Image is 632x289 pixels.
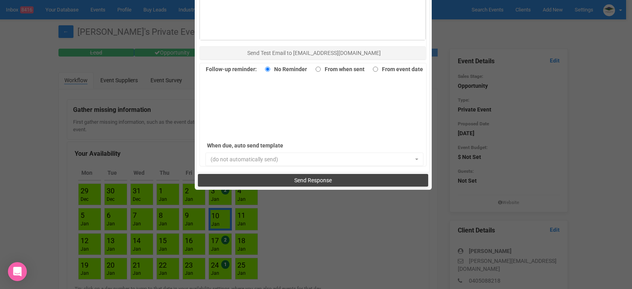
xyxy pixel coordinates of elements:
div: Open Intercom Messenger [8,262,27,281]
label: From event date [369,64,423,75]
label: When due, auto send template [207,140,318,151]
label: From when sent [312,64,365,75]
span: (do not automatically send) [211,155,414,163]
span: Send Response [294,177,332,183]
label: No Reminder [261,64,307,75]
label: Follow-up reminder: [206,64,257,75]
span: Send Test Email to [EMAIL_ADDRESS][DOMAIN_NAME] [247,50,381,56]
